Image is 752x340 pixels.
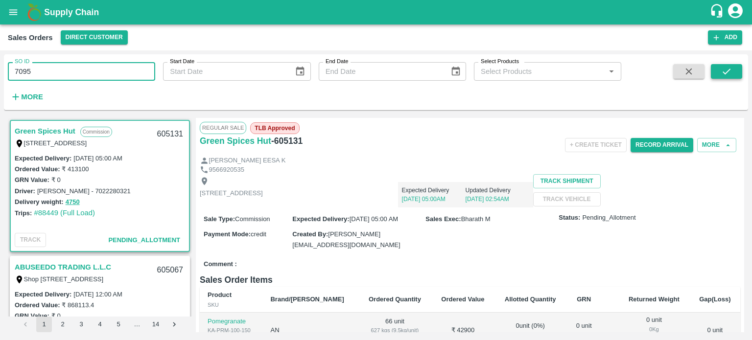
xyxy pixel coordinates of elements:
label: Ordered Value: [15,165,60,173]
div: account of current user [727,2,744,23]
button: Choose date [291,62,309,81]
b: Supply Chain [44,7,99,17]
b: GRN [577,295,591,303]
button: Go to page 5 [111,317,126,332]
p: Pomegranate [208,317,255,326]
button: Select DC [61,30,128,45]
div: 0 Kg [574,330,593,339]
button: Track Shipment [533,174,601,188]
div: … [129,320,145,329]
span: Pending_Allotment [582,213,635,223]
input: Start Date [163,62,287,81]
button: Choose date [446,62,465,81]
h6: Sales Order Items [200,273,740,287]
label: ₹ 0 [51,312,61,319]
label: ₹ 413100 [62,165,89,173]
p: Commission [80,127,112,137]
label: End Date [326,58,348,66]
div: 605067 [151,259,189,282]
button: page 1 [36,317,52,332]
div: 605131 [151,123,189,146]
label: Delivery weight: [15,198,64,205]
input: Enter SO ID [8,62,155,81]
div: 0 Kg [626,325,682,334]
label: [PERSON_NAME] - 7022280321 [37,187,131,195]
a: Supply Chain [44,5,709,19]
p: [DATE] 02:54AM [466,195,529,204]
label: Expected Delivery : [15,291,71,298]
button: Go to page 3 [73,317,89,332]
div: Sales Orders [8,31,53,44]
label: [STREET_ADDRESS] [24,139,87,147]
label: Payment Mode : [204,230,251,238]
label: Expected Delivery : [15,155,71,162]
button: More [8,89,46,105]
button: Go to page 4 [92,317,108,332]
button: Record Arrival [631,138,693,152]
div: 627 kgs (9.5kg/unit) [366,326,423,335]
a: Green Spices Hut [15,125,75,137]
label: Comment : [204,260,237,269]
button: More [697,138,736,152]
strong: More [21,93,43,101]
input: End Date [319,62,443,81]
input: Select Products [477,65,602,78]
label: Expected Delivery : [292,215,349,223]
button: Go to page 2 [55,317,70,332]
b: Gap(Loss) [699,295,730,303]
label: GRN Value: [15,312,49,319]
a: ABUSEEDO TRADING L.L.C [15,261,111,273]
b: Brand/[PERSON_NAME] [270,295,344,303]
p: [PERSON_NAME] EESA K [209,156,286,165]
b: Ordered Quantity [369,295,421,303]
button: Open [605,65,618,78]
span: [DATE] 05:00 AM [350,215,398,223]
nav: pagination navigation [16,317,184,332]
b: Ordered Value [441,295,484,303]
label: Trips: [15,209,32,217]
div: customer-support [709,3,727,21]
button: open drawer [2,1,24,23]
label: Driver: [15,187,35,195]
img: logo [24,2,44,22]
p: Updated Delivery [466,186,529,195]
span: [PERSON_NAME][EMAIL_ADDRESS][DOMAIN_NAME] [292,230,400,249]
label: Sale Type : [204,215,235,223]
b: Allotted Quantity [505,295,556,303]
label: Shop [STREET_ADDRESS] [24,275,104,283]
b: Product [208,291,232,298]
label: SO ID [15,58,29,66]
span: Commission [235,215,270,223]
div: 0 unit ( 0 %) [502,321,559,340]
button: 4750 [66,197,80,208]
label: Select Products [481,58,519,66]
p: 9566920535 [209,165,244,175]
label: Ordered Value: [15,301,60,309]
b: Returned Weight [629,295,680,303]
label: [DATE] 05:00 AM [73,155,122,162]
label: Start Date [170,58,194,66]
div: KA-PRM-100-150 [208,326,255,335]
div: 0 unit [574,321,593,340]
label: Status: [559,213,580,223]
button: Go to page 14 [148,317,164,332]
span: Regular Sale [200,122,246,134]
span: credit [251,230,266,238]
button: Add [708,30,742,45]
div: 0 Kg [502,330,559,339]
p: [STREET_ADDRESS] [200,189,263,198]
label: [DATE] 12:00 AM [73,291,122,298]
label: GRN Value: [15,176,49,183]
h6: - 605131 [271,134,303,148]
a: #88449 (Full Load) [34,209,95,217]
span: TLB Approved [250,122,299,134]
label: Created By : [292,230,328,238]
button: Go to next page [166,317,182,332]
label: Sales Exec : [425,215,461,223]
a: Green Spices Hut [200,134,271,148]
label: ₹ 0 [51,176,61,183]
div: SKU [208,300,255,309]
span: Pending_Allotment [108,236,180,244]
p: Expected Delivery [402,186,466,195]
